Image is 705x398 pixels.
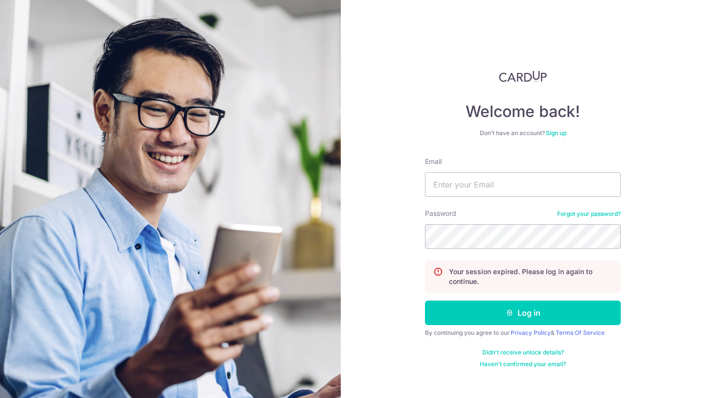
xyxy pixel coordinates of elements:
label: Password [425,209,456,218]
h4: Welcome back! [425,102,621,121]
div: By continuing you agree to our & [425,329,621,337]
button: Log in [425,301,621,325]
img: CardUp Logo [499,70,547,82]
input: Enter your Email [425,172,621,197]
a: Didn't receive unlock details? [482,349,564,356]
a: Privacy Policy [511,329,551,336]
div: Don’t have an account? [425,129,621,137]
a: Forgot your password? [557,210,621,218]
a: Haven't confirmed your email? [480,360,566,368]
label: Email [425,157,442,166]
p: Your session expired. Please log in again to continue. [449,267,612,286]
a: Sign up [546,129,566,137]
a: Terms Of Service [556,329,605,336]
